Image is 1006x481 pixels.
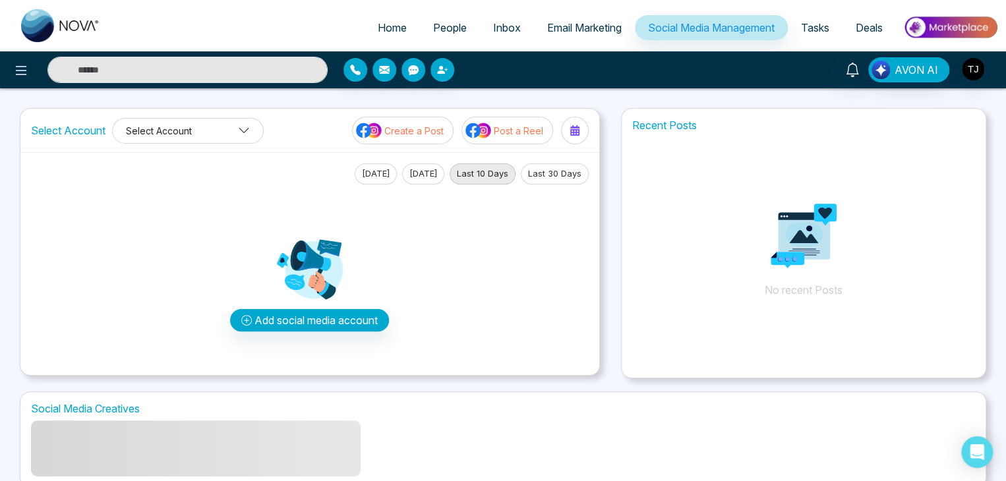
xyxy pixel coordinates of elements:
[872,61,890,79] img: Lead Flow
[31,403,975,415] h1: Social Media Creatives
[378,21,407,34] span: Home
[352,117,454,144] button: social-media-iconCreate a Post
[962,58,984,80] img: User Avatar
[433,21,467,34] span: People
[902,13,998,42] img: Market-place.gif
[112,118,264,144] button: Select Account
[402,163,444,184] button: [DATE]
[277,237,343,302] img: Analytics png
[534,15,635,40] a: Email Marketing
[493,21,521,34] span: Inbox
[771,203,837,269] img: Analytics png
[31,123,105,138] label: Select Account
[450,163,516,184] button: Last 10 Days
[465,122,492,139] img: social-media-icon
[635,15,788,40] a: Social Media Management
[494,124,543,138] p: Post a Reel
[961,436,993,468] div: Open Intercom Messenger
[868,57,949,82] button: AVON AI
[856,21,883,34] span: Deals
[420,15,480,40] a: People
[622,119,986,132] h1: Recent Posts
[365,15,420,40] a: Home
[355,163,397,184] button: [DATE]
[384,124,444,138] p: Create a Post
[648,21,775,34] span: Social Media Management
[895,62,938,78] span: AVON AI
[521,163,589,184] button: Last 30 Days
[547,21,622,34] span: Email Marketing
[622,138,986,336] p: No recent Posts
[356,122,382,139] img: social-media-icon
[21,9,100,42] img: Nova CRM Logo
[788,15,843,40] a: Tasks
[461,117,553,144] button: social-media-iconPost a Reel
[480,15,534,40] a: Inbox
[801,21,829,34] span: Tasks
[230,309,389,331] button: Add social media account
[843,15,896,40] a: Deals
